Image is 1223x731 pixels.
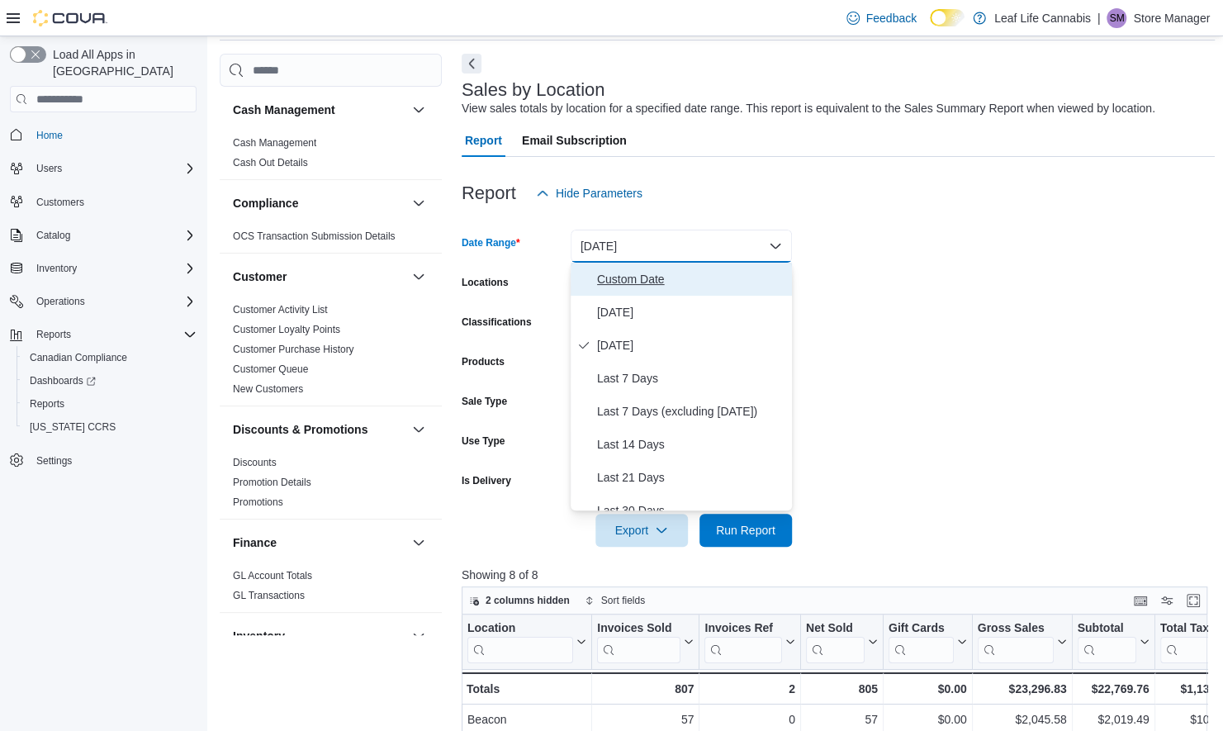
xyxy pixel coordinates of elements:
[578,591,652,610] button: Sort fields
[17,392,203,415] button: Reports
[30,259,197,278] span: Inventory
[1077,621,1135,663] div: Subtotal
[233,589,305,602] span: GL Transactions
[30,192,197,212] span: Customers
[462,434,505,448] label: Use Type
[233,383,303,395] a: New Customers
[1159,621,1218,663] div: Total Tax
[30,225,197,245] span: Catalog
[601,594,645,607] span: Sort fields
[233,496,283,508] a: Promotions
[1159,621,1218,637] div: Total Tax
[462,591,576,610] button: 2 columns hidden
[889,710,967,729] div: $0.00
[30,374,96,387] span: Dashboards
[30,351,127,364] span: Canadian Compliance
[462,236,520,249] label: Date Range
[36,454,72,468] span: Settings
[529,177,649,210] button: Hide Parameters
[462,395,507,408] label: Sale Type
[462,80,605,100] h3: Sales by Location
[597,269,785,289] span: Custom Date
[704,621,781,637] div: Invoices Ref
[233,534,405,551] button: Finance
[977,710,1066,729] div: $2,045.58
[522,124,627,157] span: Email Subscription
[233,382,303,396] span: New Customers
[699,514,792,547] button: Run Report
[866,10,917,26] span: Feedback
[233,570,312,581] a: GL Account Totals
[30,124,197,145] span: Home
[30,292,92,311] button: Operations
[462,355,505,368] label: Products
[571,263,792,510] div: Select listbox
[409,267,429,287] button: Customer
[556,185,642,202] span: Hide Parameters
[462,567,1215,583] p: Showing 8 of 8
[10,116,197,515] nav: Complex example
[233,363,308,375] a: Customer Queue
[806,621,865,663] div: Net Sold
[1077,621,1135,637] div: Subtotal
[233,137,316,149] a: Cash Management
[220,226,442,253] div: Compliance
[977,621,1066,663] button: Gross Sales
[3,449,203,472] button: Settings
[233,195,405,211] button: Compliance
[806,621,878,663] button: Net Sold
[704,621,781,663] div: Invoices Ref
[233,496,283,509] span: Promotions
[597,434,785,454] span: Last 14 Days
[467,710,586,729] div: Beacon
[1157,591,1177,610] button: Display options
[1131,591,1150,610] button: Keyboard shortcuts
[220,300,442,406] div: Customer
[605,514,678,547] span: Export
[233,590,305,601] a: GL Transactions
[994,8,1091,28] p: Leaf Life Cannabis
[233,268,287,285] h3: Customer
[233,136,316,150] span: Cash Management
[409,420,429,439] button: Discounts & Promotions
[233,230,396,242] a: OCS Transaction Submission Details
[233,102,335,118] h3: Cash Management
[23,371,102,391] a: Dashboards
[930,9,965,26] input: Dark Mode
[3,257,203,280] button: Inventory
[467,621,586,663] button: Location
[1077,710,1149,729] div: $2,019.49
[220,133,442,179] div: Cash Management
[30,420,116,434] span: [US_STATE] CCRS
[571,230,792,263] button: [DATE]
[30,451,78,471] a: Settings
[806,621,865,637] div: Net Sold
[3,122,203,146] button: Home
[977,621,1053,663] div: Gross Sales
[36,162,62,175] span: Users
[3,224,203,247] button: Catalog
[3,190,203,214] button: Customers
[597,302,785,322] span: [DATE]
[23,417,122,437] a: [US_STATE] CCRS
[233,195,298,211] h3: Compliance
[889,621,954,663] div: Gift Card Sales
[467,621,573,663] div: Location
[30,126,69,145] a: Home
[36,229,70,242] span: Catalog
[46,46,197,79] span: Load All Apps in [GEOGRAPHIC_DATA]
[233,421,367,438] h3: Discounts & Promotions
[36,295,85,308] span: Operations
[233,324,340,335] a: Customer Loyalty Points
[704,710,794,729] div: 0
[23,417,197,437] span: Washington CCRS
[30,325,197,344] span: Reports
[1183,591,1203,610] button: Enter fullscreen
[597,621,694,663] button: Invoices Sold
[233,268,405,285] button: Customer
[233,343,354,356] span: Customer Purchase History
[597,335,785,355] span: [DATE]
[233,157,308,169] a: Cash Out Details
[233,303,328,316] span: Customer Activity List
[806,679,878,699] div: 805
